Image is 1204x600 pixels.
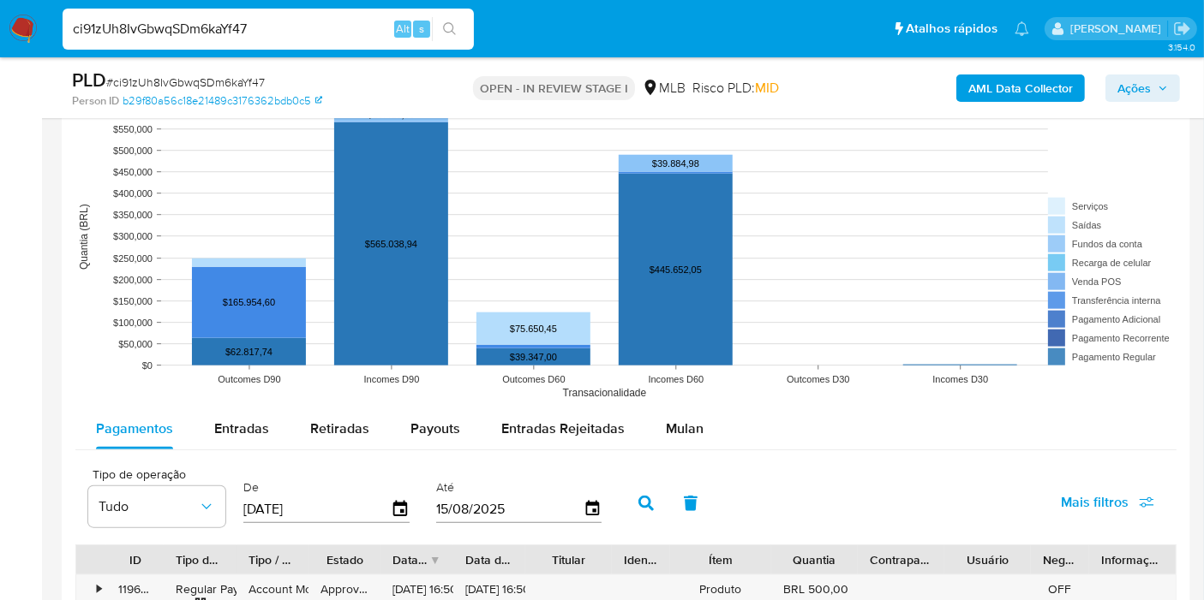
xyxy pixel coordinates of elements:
[1105,74,1180,102] button: Ações
[692,79,779,98] span: Risco PLD:
[1117,74,1151,102] span: Ações
[432,17,467,41] button: search-icon
[396,21,410,37] span: Alt
[642,79,686,98] div: MLB
[755,78,779,98] span: MID
[956,74,1085,102] button: AML Data Collector
[72,93,119,109] b: Person ID
[419,21,424,37] span: s
[473,76,635,100] p: OPEN - IN REVIEW STAGE I
[906,20,997,38] span: Atalhos rápidos
[63,18,474,40] input: Pesquise usuários ou casos...
[72,66,106,93] b: PLD
[968,74,1073,102] b: AML Data Collector
[1168,40,1195,54] span: 3.154.0
[123,93,322,109] a: b29f80a56c18e21489c3176362bdb0c5
[1015,21,1029,36] a: Notificações
[1173,20,1191,38] a: Sair
[106,74,265,91] span: # ci91zUh8IvGbwqSDm6kaYf47
[1070,21,1167,37] p: leticia.merlin@mercadolivre.com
